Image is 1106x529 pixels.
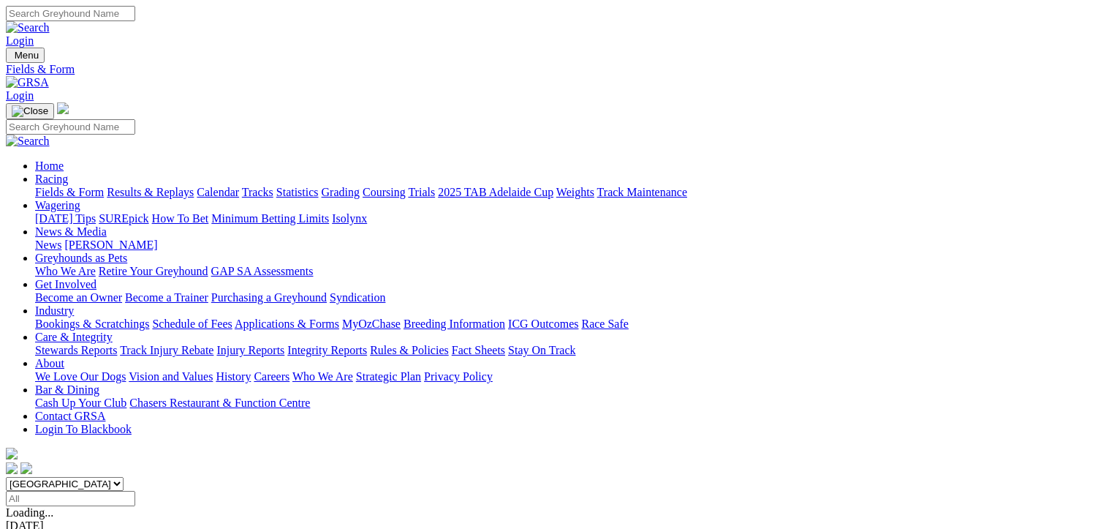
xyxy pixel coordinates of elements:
[35,410,105,422] a: Contact GRSA
[370,344,449,356] a: Rules & Policies
[597,186,687,198] a: Track Maintenance
[35,423,132,435] a: Login To Blackbook
[404,318,505,330] a: Breeding Information
[6,76,49,89] img: GRSA
[581,318,628,330] a: Race Safe
[242,186,273,198] a: Tracks
[35,397,1100,410] div: Bar & Dining
[35,291,1100,304] div: Get Involved
[363,186,406,198] a: Coursing
[438,186,553,198] a: 2025 TAB Adelaide Cup
[35,370,1100,383] div: About
[6,48,45,63] button: Toggle navigation
[211,212,329,225] a: Minimum Betting Limits
[35,239,61,251] a: News
[6,21,50,34] img: Search
[35,212,96,225] a: [DATE] Tips
[6,462,18,474] img: facebook.svg
[6,135,50,148] img: Search
[107,186,194,198] a: Results & Replays
[152,318,232,330] a: Schedule of Fees
[216,344,284,356] a: Injury Reports
[342,318,401,330] a: MyOzChase
[292,370,353,383] a: Who We Are
[6,34,34,47] a: Login
[99,212,148,225] a: SUREpick
[35,199,80,211] a: Wagering
[211,265,314,277] a: GAP SA Assessments
[129,370,213,383] a: Vision and Values
[20,462,32,474] img: twitter.svg
[6,103,54,119] button: Toggle navigation
[35,304,74,317] a: Industry
[508,344,575,356] a: Stay On Track
[216,370,251,383] a: History
[276,186,319,198] a: Statistics
[99,265,208,277] a: Retire Your Greyhound
[35,291,122,304] a: Become an Owner
[57,102,69,114] img: logo-grsa-white.png
[6,448,18,459] img: logo-grsa-white.png
[35,265,96,277] a: Who We Are
[152,212,209,225] a: How To Bet
[6,119,135,135] input: Search
[508,318,578,330] a: ICG Outcomes
[35,397,126,409] a: Cash Up Your Club
[287,344,367,356] a: Integrity Reports
[35,239,1100,252] div: News & Media
[356,370,421,383] a: Strategic Plan
[120,344,213,356] a: Track Injury Rebate
[35,278,96,290] a: Get Involved
[64,239,157,251] a: [PERSON_NAME]
[211,291,327,304] a: Purchasing a Greyhound
[35,212,1100,225] div: Wagering
[6,63,1100,76] a: Fields & Form
[6,506,53,519] span: Loading...
[197,186,239,198] a: Calendar
[35,160,64,172] a: Home
[330,291,385,304] a: Syndication
[322,186,360,198] a: Grading
[35,173,68,185] a: Racing
[35,357,64,369] a: About
[6,89,34,102] a: Login
[6,491,135,506] input: Select date
[35,344,1100,357] div: Care & Integrity
[6,6,135,21] input: Search
[125,291,208,304] a: Become a Trainer
[35,370,126,383] a: We Love Our Dogs
[452,344,505,356] a: Fact Sheets
[332,212,367,225] a: Isolynx
[35,331,113,343] a: Care & Integrity
[12,105,48,117] img: Close
[35,344,117,356] a: Stewards Reports
[35,318,149,330] a: Bookings & Scratchings
[35,265,1100,278] div: Greyhounds as Pets
[556,186,594,198] a: Weights
[235,318,339,330] a: Applications & Forms
[408,186,435,198] a: Trials
[35,383,99,396] a: Bar & Dining
[35,186,104,198] a: Fields & Form
[424,370,493,383] a: Privacy Policy
[15,50,39,61] span: Menu
[35,186,1100,199] div: Racing
[35,252,127,264] a: Greyhounds as Pets
[35,225,107,238] a: News & Media
[254,370,289,383] a: Careers
[129,397,310,409] a: Chasers Restaurant & Function Centre
[35,318,1100,331] div: Industry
